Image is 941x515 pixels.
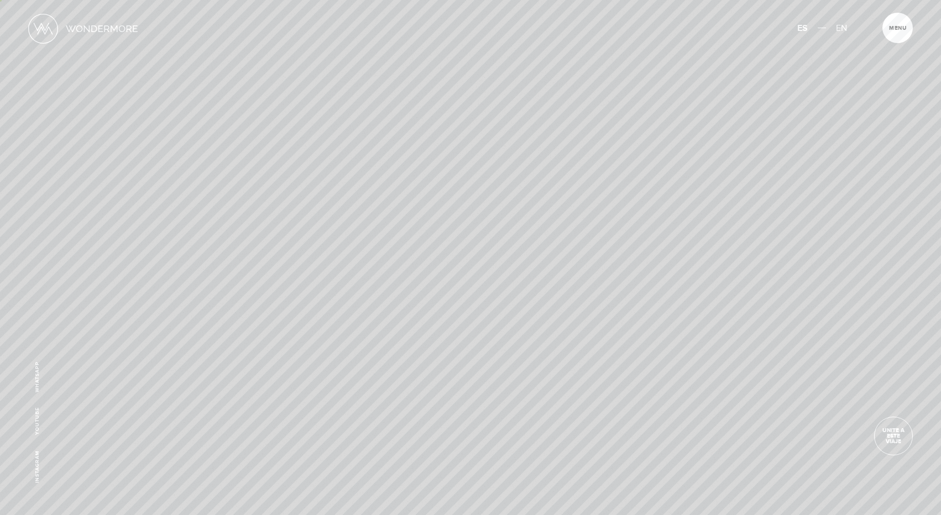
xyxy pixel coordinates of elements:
[34,361,40,392] a: WhatsApp
[836,20,847,36] a: EN
[875,428,912,444] span: Unite a este viaje
[34,408,40,435] a: Youtube
[797,20,808,36] a: ES
[34,450,40,483] a: Instagram
[797,23,808,34] span: ES
[28,14,58,44] img: Logo
[889,25,907,31] span: Menu
[66,25,138,32] img: Nombre Logo
[874,417,913,455] a: Unite a este viaje
[836,23,847,34] span: EN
